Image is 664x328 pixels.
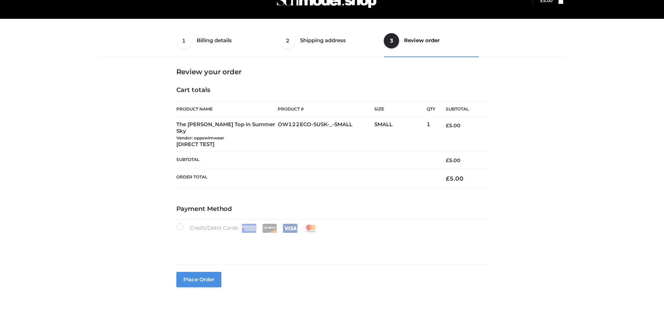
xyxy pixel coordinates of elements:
span: £ [446,175,450,182]
img: Visa [283,224,298,233]
bdi: 5.00 [446,122,460,129]
th: Product Name [176,101,278,117]
iframe: Secure payment input frame [175,231,487,257]
h4: Payment Method [176,205,488,213]
span: £ [446,122,449,129]
button: Place order [176,272,221,287]
th: Product # [278,101,374,117]
bdi: 5.00 [446,157,460,163]
th: Order Total [176,169,436,188]
th: Subtotal [176,152,436,169]
td: OW122ECO-SUSK-_-SMALL [278,117,374,152]
img: Amex [242,224,257,233]
h3: Review your order [176,68,488,76]
img: Discover [262,224,277,233]
th: Subtotal [435,101,488,117]
bdi: 5.00 [446,175,464,182]
th: Qty [427,101,435,117]
small: Vendor: oppswimwear [176,135,224,140]
label: Credit/Debit Cards [176,223,319,233]
th: Size [374,101,423,117]
span: £ [446,157,449,163]
td: The [PERSON_NAME] Top in Summer Sky [DIRECT TEST] [176,117,278,152]
td: SMALL [374,117,427,152]
td: 1 [427,117,435,152]
img: Mastercard [303,224,318,233]
h4: Cart totals [176,86,488,94]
